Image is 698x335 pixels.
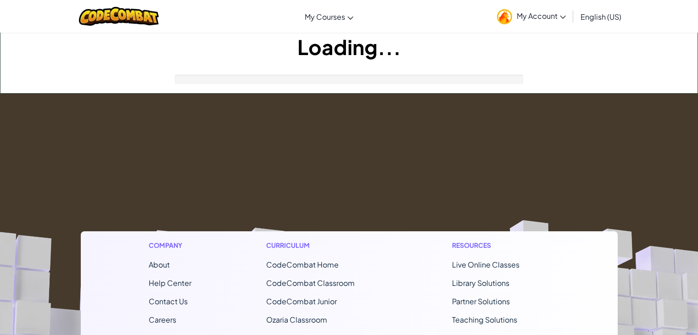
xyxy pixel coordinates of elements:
a: Careers [149,315,176,324]
a: Help Center [149,278,191,288]
h1: Curriculum [266,240,377,250]
a: Live Online Classes [452,260,519,269]
a: CodeCombat Junior [266,296,337,306]
span: My Account [517,11,566,21]
a: My Account [492,2,570,31]
img: CodeCombat logo [79,7,159,26]
h1: Company [149,240,191,250]
h1: Loading... [0,33,698,61]
a: My Courses [300,4,358,29]
a: Library Solutions [452,278,509,288]
span: Contact Us [149,296,188,306]
a: Ozaria Classroom [266,315,327,324]
span: My Courses [305,12,345,22]
span: CodeCombat Home [266,260,339,269]
a: CodeCombat Classroom [266,278,355,288]
span: English (US) [581,12,621,22]
a: Partner Solutions [452,296,510,306]
a: About [149,260,170,269]
a: Teaching Solutions [452,315,517,324]
img: avatar [497,9,512,24]
h1: Resources [452,240,550,250]
a: English (US) [576,4,626,29]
